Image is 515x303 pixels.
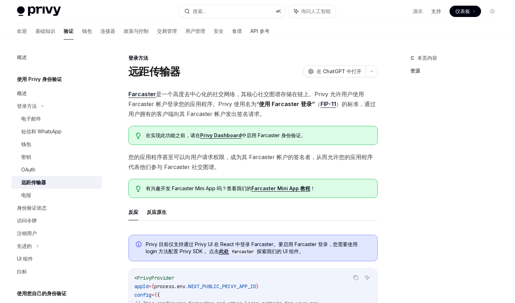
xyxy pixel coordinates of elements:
[146,241,358,254] font: Privy 目前仅支持通过 Privy UI 在 React 中登录 Farcaster。要启用 Farcaster 登录，您需要使用 login 方法配置 Privy SDK 。点击
[363,273,372,282] button: 询问人工智能
[455,8,470,14] font: 仪表板
[251,185,310,191] font: Farcaster Mini App 教程
[303,65,366,77] button: 在 ChatGPT 中打开
[11,202,102,214] a: 身份验证状态
[219,248,229,255] a: 此处
[100,28,115,34] font: 连接器
[157,28,177,34] font: 交易管理
[251,185,310,192] a: Farcaster Mini App 教程
[174,283,177,290] span: .
[200,132,242,139] a: Privy Dashboard
[149,283,151,290] span: =
[11,265,102,278] a: 白标
[21,179,46,185] font: 远距传输器
[193,8,206,14] font: 搜索...
[17,23,27,40] a: 欢迎
[299,248,304,254] font: 。
[431,8,441,15] a: 支持
[185,23,205,40] a: 用户管理
[17,54,27,60] font: 概述
[128,65,180,78] font: 远距传输器
[410,68,420,74] font: 资源
[17,256,33,262] font: UI 组件
[179,5,286,18] button: 搜索...⌘K
[157,23,177,40] a: 交易管理
[21,116,41,122] font: 电子邮件
[232,23,242,40] a: 食谱
[301,8,331,14] font: 询问人工智能
[17,290,66,296] font: 使用您自己的身份验证
[64,23,74,40] a: 验证
[146,185,251,191] font: 有兴趣开发 Farcaster Mini App 吗？查看我们的
[17,243,32,249] font: 先进的
[11,214,102,227] a: 访问令牌
[17,230,37,236] font: 注销用户
[147,204,167,220] button: 反应原生
[21,192,31,198] font: 电报
[136,241,143,249] svg: 信息
[124,28,149,34] font: 政策与控制
[64,28,74,34] font: 验证
[128,91,156,98] a: Farcaster
[134,283,149,290] span: appId
[242,132,306,138] font: 中启用 Farcaster 身份验证。
[151,292,154,298] span: =
[188,283,256,290] span: NEXT_PUBLIC_PRIVY_APP_ID
[320,100,336,108] a: FIP-11
[487,6,498,17] button: 切换暗模式
[17,103,37,109] font: 登录方法
[35,23,55,40] a: 基础知识
[154,283,174,290] span: process
[11,189,102,202] a: 电报
[219,248,229,254] font: 此处
[11,163,102,176] a: OAuth
[214,23,224,40] a: 安全
[128,55,148,61] font: 登录方法
[310,185,315,191] font: ！
[21,167,35,173] font: OAuth
[257,248,299,254] font: 探索我们的 UI 组件
[128,209,138,215] font: 反应
[124,23,149,40] a: 政策与控制
[151,283,154,290] span: {
[11,112,102,125] a: 电子邮件
[146,132,200,138] font: 在实现此功能之前，请在
[410,65,504,76] a: 资源
[11,138,102,151] a: 钱包
[177,283,185,290] span: env
[35,28,55,34] font: 基础知识
[82,28,92,34] font: 钱包
[17,76,62,82] font: 使用 Privy 身份验证
[259,100,315,107] font: 使用 Farcaster 登录”
[229,248,257,255] code: farcaster
[250,23,270,40] a: API 参考
[17,90,27,96] font: 概述
[450,6,481,17] a: 仪表板
[136,186,141,192] svg: 提示
[17,217,37,223] font: 访问令牌
[147,209,167,215] font: 反应原生
[100,23,115,40] a: 连接器
[315,100,320,107] font: （
[185,28,205,34] font: 用户管理
[214,28,224,34] font: 安全
[417,55,437,61] font: 本页内容
[200,132,242,138] font: Privy Dashboard
[21,141,31,147] font: 钱包
[11,227,102,240] a: 注销用户
[128,153,373,170] font: 您的应用程序甚至可以向用户请求权限，成为其 Farcaster 帐户的签名者，从而允许您的应用程序代表他们参与 Farcaster 社交图谱。
[157,292,160,298] span: {
[11,87,102,100] a: 概述
[137,275,174,281] span: PrivyProvider
[21,154,31,160] font: 密钥
[250,28,270,34] font: API 参考
[11,176,102,189] a: 远距传输器
[413,8,423,14] font: 演示
[128,91,364,107] font: 是一个高度去中心化的社交网络，其核心社交图谱存储在链上。Privy 允许用户使用 Farcaster 帐户登录您的应用程序。Privy 使用名为“
[128,204,138,220] button: 反应
[278,8,281,14] font: K
[134,275,137,281] span: <
[11,51,102,64] a: 概述
[185,283,188,290] span: .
